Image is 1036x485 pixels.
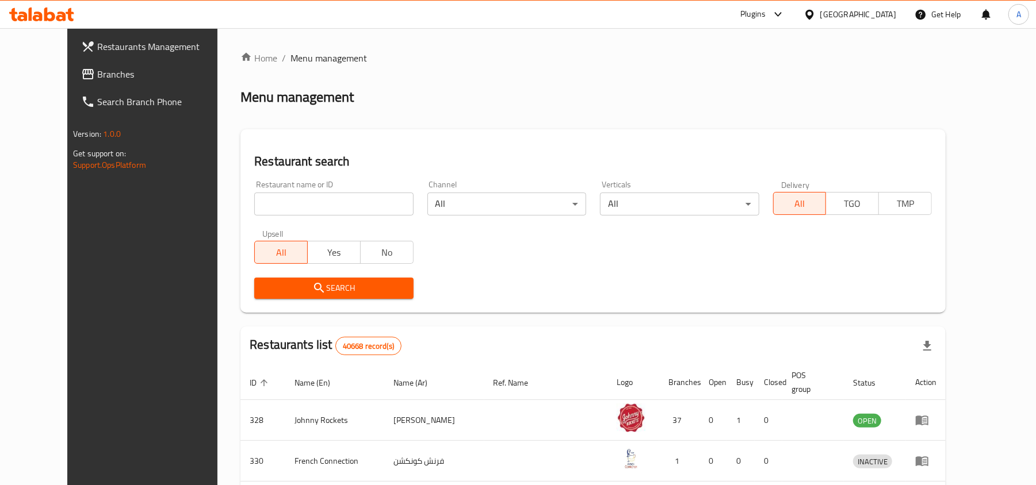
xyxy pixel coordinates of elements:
td: 0 [755,400,782,441]
h2: Restaurant search [254,153,932,170]
button: All [254,241,308,264]
div: OPEN [853,414,881,428]
th: Branches [659,365,699,400]
th: Closed [755,365,782,400]
span: Name (En) [295,376,345,390]
span: Name (Ar) [393,376,442,390]
span: All [778,195,822,212]
span: All [259,244,303,261]
td: فرنش كونكشن [384,441,484,482]
div: Plugins [740,7,766,21]
span: Version: [73,126,101,141]
td: 0 [699,400,727,441]
div: Total records count [335,337,402,355]
div: Menu [915,413,936,427]
a: Restaurants Management [72,33,240,60]
span: POS group [792,368,830,396]
li: / [282,51,286,65]
span: Ref. Name [494,376,544,390]
span: 40668 record(s) [336,341,401,352]
td: Johnny Rockets [285,400,384,441]
td: 328 [240,400,285,441]
th: Busy [727,365,755,400]
span: Restaurants Management [97,40,231,53]
span: Menu management [290,51,367,65]
a: Support.OpsPlatform [73,157,146,172]
a: Branches [72,60,240,88]
span: Yes [312,244,356,261]
span: Search Branch Phone [97,95,231,109]
td: 330 [240,441,285,482]
button: TGO [825,192,879,215]
span: INACTIVE [853,455,892,468]
input: Search for restaurant name or ID.. [254,193,413,215]
span: A [1016,8,1021,21]
span: Status [853,376,890,390]
img: French Connection [617,444,645,473]
span: Get support on: [73,146,126,161]
td: French Connection [285,441,384,482]
span: ID [250,376,272,390]
a: Home [240,51,277,65]
span: OPEN [853,414,881,428]
h2: Restaurants list [250,336,402,355]
th: Logo [607,365,659,400]
button: No [360,241,414,264]
td: 1 [659,441,699,482]
td: 1 [727,400,755,441]
span: TMP [884,195,927,212]
button: All [773,192,827,215]
td: 37 [659,400,699,441]
div: Export file [913,332,941,360]
div: Menu [915,454,936,468]
div: All [600,193,759,215]
button: TMP [878,192,932,215]
label: Delivery [781,180,810,188]
button: Yes [307,241,361,264]
span: TGO [831,195,874,212]
td: 0 [755,441,782,482]
td: 0 [699,441,727,482]
button: Search [254,278,413,299]
div: [GEOGRAPHIC_DATA] [820,8,896,21]
th: Open [699,365,727,400]
a: Search Branch Phone [72,88,240,116]
td: 0 [727,441,755,482]
img: Johnny Rockets [617,403,645,432]
nav: breadcrumb [240,51,946,65]
span: 1.0.0 [103,126,121,141]
span: Search [263,281,404,295]
span: Branches [97,67,231,81]
h2: Menu management [240,88,354,106]
td: [PERSON_NAME] [384,400,484,441]
label: Upsell [262,229,284,237]
th: Action [906,365,946,400]
div: All [427,193,586,215]
span: No [365,244,409,261]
